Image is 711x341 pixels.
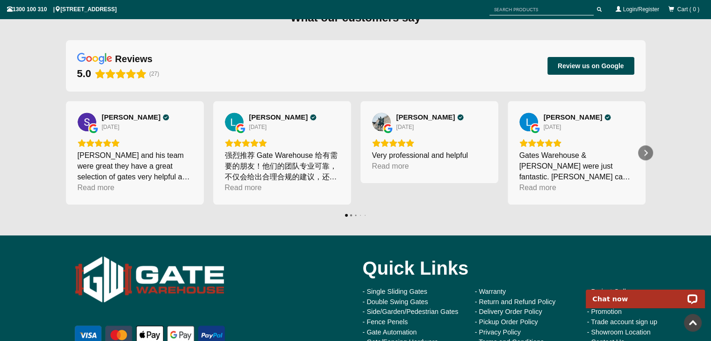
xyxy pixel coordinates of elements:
div: Quick Links [363,249,685,287]
a: - Single Sliding Gates [363,288,427,295]
div: [DATE] [102,123,120,131]
a: - Promotion [587,308,622,315]
a: - Double Swing Gates [363,298,428,305]
a: Review by George XING [396,113,464,121]
div: Next [638,145,653,160]
span: [PERSON_NAME] [249,113,308,121]
a: - Fence Penels [363,318,408,326]
div: Rating: 5.0 out of 5 [225,139,339,147]
div: Verified Customer [457,114,464,121]
div: Rating: 5.0 out of 5 [78,139,192,147]
iframe: LiveChat chat widget [580,279,711,308]
a: - Side/Garden/Pedestrian Gates [363,308,459,315]
a: Login/Register [623,6,659,13]
div: Rating: 5.0 out of 5 [519,139,634,147]
span: [PERSON_NAME] [396,113,455,121]
div: [DATE] [396,123,414,131]
span: Review us on Google [558,62,624,70]
a: - Trade account sign up [587,318,657,326]
button: Review us on Google [547,57,634,75]
a: View on Google [519,113,538,131]
div: Rating: 5.0 out of 5 [372,139,487,147]
div: Previous [58,145,73,160]
a: - Gate Automation [363,328,417,336]
span: [PERSON_NAME] [544,113,603,121]
div: reviews [115,53,152,65]
img: Louise Veenstra [519,113,538,131]
div: Read more [78,182,115,193]
a: View on Google [225,113,244,131]
a: - Warranty [475,288,506,295]
span: [PERSON_NAME] [102,113,161,121]
div: [DATE] [249,123,267,131]
img: Simon H [78,113,96,131]
div: 5.0 [77,67,92,80]
div: Carousel [66,101,646,205]
div: Read more [225,182,262,193]
span: (27) [149,71,159,77]
div: [PERSON_NAME] and his team were great they have a great selection of gates very helpful and insta... [78,150,192,182]
div: Verified Customer [604,114,611,121]
input: SEARCH PRODUCTS [489,4,594,15]
a: Review by Simon H [102,113,170,121]
div: 强烈推荐 Gate Warehouse 给有需要的朋友！他们的团队专业可靠，不仅会给出合理合规的建议，还能帮客户规避风险。从咨询到安装的过程都很顺利，沟通及时，态度认真负责。安装高效快捷，细节处... [225,150,339,182]
a: - Pickup Order Policy [475,318,538,326]
div: Verified Customer [310,114,316,121]
a: Review by L. Zhu [249,113,317,121]
img: Gate Warehouse [73,249,227,310]
a: - Return and Refund Policy [475,298,556,305]
a: - Showroom Location [587,328,651,336]
img: L. Zhu [225,113,244,131]
a: - Privacy Policy [475,328,521,336]
div: Verified Customer [163,114,169,121]
span: 1300 100 310 | [STREET_ADDRESS] [7,6,117,13]
div: Read more [519,182,556,193]
a: Review by Louise Veenstra [544,113,611,121]
div: Very professional and helpful [372,150,487,161]
span: Cart ( 0 ) [677,6,699,13]
div: Rating: 5.0 out of 5 [77,67,147,80]
a: View on Google [372,113,391,131]
a: View on Google [78,113,96,131]
img: George XING [372,113,391,131]
div: Read more [372,161,409,171]
div: Gates Warehouse & [PERSON_NAME] were just fantastic. [PERSON_NAME] came to quote the same day tha... [519,150,634,182]
a: - Delivery Order Policy [475,308,542,315]
div: [DATE] [544,123,561,131]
